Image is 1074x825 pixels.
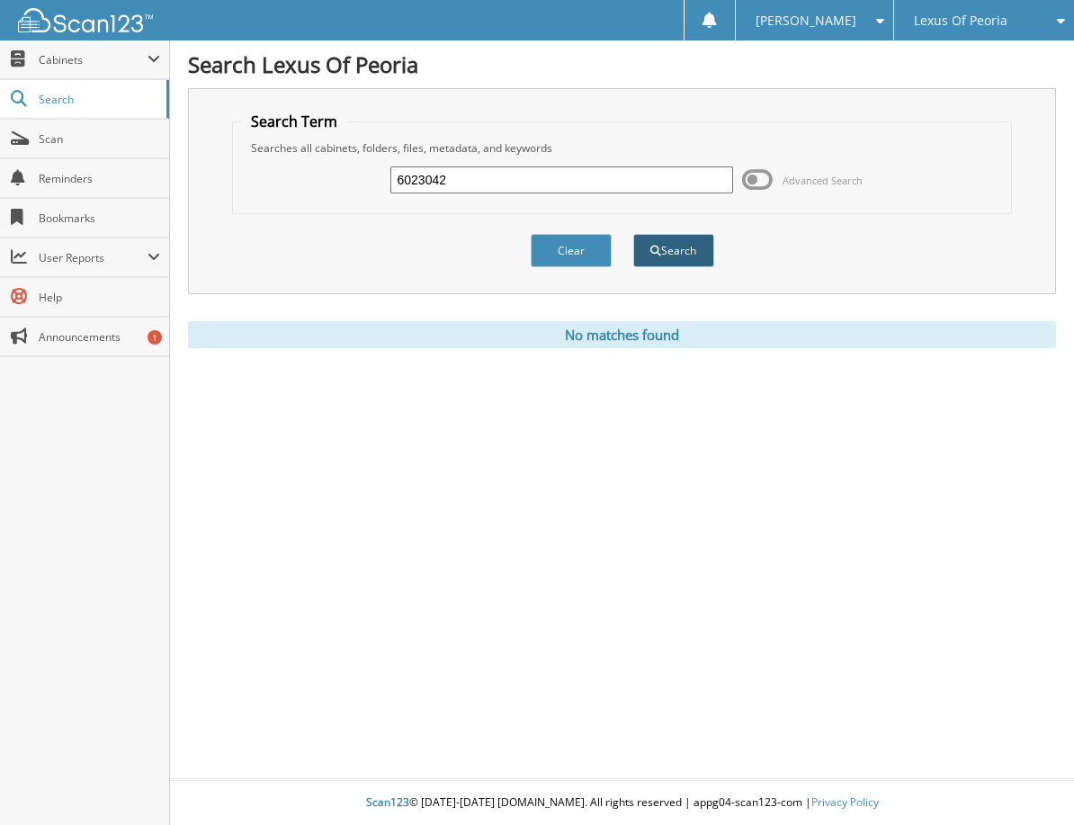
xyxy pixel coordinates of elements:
[39,250,148,265] span: User Reports
[811,794,879,810] a: Privacy Policy
[39,329,160,345] span: Announcements
[188,321,1056,348] div: No matches found
[756,15,856,26] span: [PERSON_NAME]
[531,234,612,267] button: Clear
[39,131,160,147] span: Scan
[39,211,160,226] span: Bookmarks
[633,234,714,267] button: Search
[39,290,160,305] span: Help
[39,171,160,186] span: Reminders
[148,330,162,345] div: 1
[18,8,153,32] img: scan123-logo-white.svg
[170,781,1074,825] div: © [DATE]-[DATE] [DOMAIN_NAME]. All rights reserved | appg04-scan123-com |
[39,92,157,107] span: Search
[242,140,1002,156] div: Searches all cabinets, folders, files, metadata, and keywords
[366,794,409,810] span: Scan123
[242,112,346,131] legend: Search Term
[39,52,148,67] span: Cabinets
[783,174,863,187] span: Advanced Search
[914,15,1007,26] span: Lexus Of Peoria
[188,49,1056,79] h1: Search Lexus Of Peoria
